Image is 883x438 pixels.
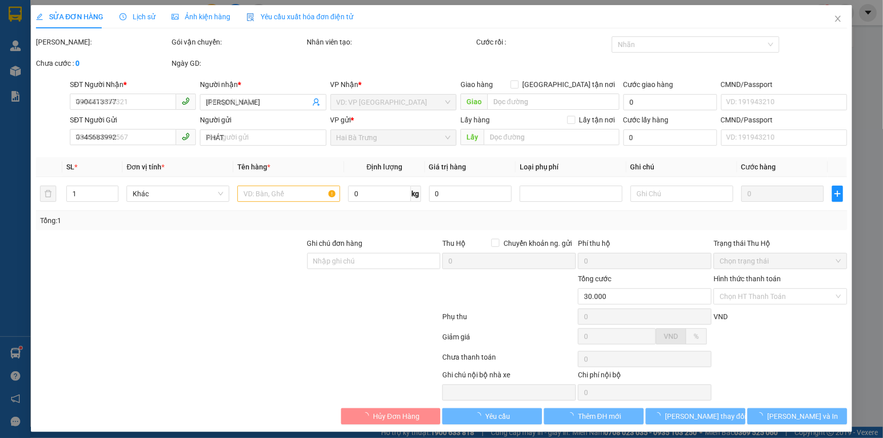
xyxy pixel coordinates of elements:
span: VND [713,313,728,321]
div: Gói vận chuyển: [172,36,305,48]
div: SĐT Người Nhận [70,79,196,90]
div: Người gửi [200,114,326,125]
button: Close [824,5,852,33]
span: Giá trị hàng [429,163,467,171]
span: Decrease Value [107,194,118,201]
span: Ảnh kiện hàng [172,13,230,21]
span: loading [756,412,768,419]
div: SĐT Người Gửi [70,114,196,125]
span: Thêm ĐH mới [578,411,621,422]
span: close [834,15,842,23]
b: 0 [75,59,79,67]
span: loading [474,412,485,419]
div: VP gửi [330,114,456,125]
span: Lấy tận nơi [575,114,619,125]
span: [PERSON_NAME] và In [768,411,838,422]
span: [PERSON_NAME] thay đổi [665,411,746,422]
span: Chuyển khoản ng. gửi [499,238,576,249]
button: [PERSON_NAME] và In [747,408,847,424]
span: phone [182,97,190,105]
span: Increase Value [107,186,118,194]
button: Hủy Đơn Hàng [341,408,441,424]
span: % [694,332,699,340]
span: loading [654,412,665,419]
div: Ghi chú nội bộ nhà xe [442,369,576,384]
span: phone [182,133,190,141]
label: Ghi chú đơn hàng [307,239,363,247]
th: Loại phụ phí [516,157,626,177]
label: Hình thức thanh toán [713,275,781,283]
div: Giảm giá [442,331,577,349]
span: SL [66,163,74,171]
div: Phụ thu [442,311,577,329]
input: Cước giao hàng [623,94,717,110]
span: picture [172,13,179,20]
input: Dọc đường [484,129,619,145]
span: Chọn trạng thái [720,253,841,269]
span: Giao [460,94,487,110]
span: Thu Hộ [442,239,466,247]
th: Ghi chú [626,157,737,177]
span: loading [567,412,578,419]
span: plus [832,190,843,198]
label: Cước lấy hàng [623,116,669,124]
input: Cước lấy hàng [623,129,717,146]
button: delete [40,186,56,202]
div: Phí thu hộ [578,238,711,253]
input: 0 [741,186,824,202]
input: Dọc đường [487,94,619,110]
span: [GEOGRAPHIC_DATA] tận nơi [519,79,619,90]
div: [PERSON_NAME]: [36,36,170,48]
span: VND [664,332,678,340]
button: Thêm ĐH mới [544,408,644,424]
span: Lịch sử [119,13,155,21]
div: Cước rồi : [476,36,610,48]
span: Cước hàng [741,163,776,171]
span: clock-circle [119,13,127,20]
span: Yêu cầu xuất hóa đơn điện tử [246,13,353,21]
input: Ghi chú đơn hàng [307,253,441,269]
span: Tên hàng [237,163,270,171]
span: Hai Bà Trưng [337,130,450,145]
input: VD: Bàn, Ghế [237,186,340,202]
span: Tổng cước [578,275,611,283]
span: Giao hàng [460,80,493,89]
span: kg [411,186,421,202]
span: VP Nhận [330,80,359,89]
span: loading [362,412,373,419]
label: Cước giao hàng [623,80,674,89]
span: Đơn vị tính [127,163,164,171]
div: Chưa cước : [36,58,170,69]
div: Ngày GD: [172,58,305,69]
img: icon [246,13,255,21]
span: user-add [312,98,320,106]
button: Yêu cầu [443,408,542,424]
div: Người nhận [200,79,326,90]
div: Trạng thái Thu Hộ [713,238,847,249]
span: Lấy [460,129,484,145]
span: Định lượng [366,163,402,171]
div: Tổng: 1 [40,215,341,226]
input: Ghi Chú [630,186,733,202]
span: down [110,195,116,201]
div: Chưa thanh toán [442,352,577,369]
button: [PERSON_NAME] thay đổi [646,408,745,424]
span: edit [36,13,43,20]
span: SỬA ĐƠN HÀNG [36,13,103,21]
span: Lấy hàng [460,116,490,124]
span: Khác [133,186,223,201]
button: plus [832,186,843,202]
div: Chi phí nội bộ [578,369,711,384]
span: up [110,188,116,194]
div: Nhân viên tạo: [307,36,475,48]
div: CMND/Passport [721,79,847,90]
div: CMND/Passport [721,114,847,125]
span: Hủy Đơn Hàng [373,411,419,422]
span: Yêu cầu [485,411,510,422]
